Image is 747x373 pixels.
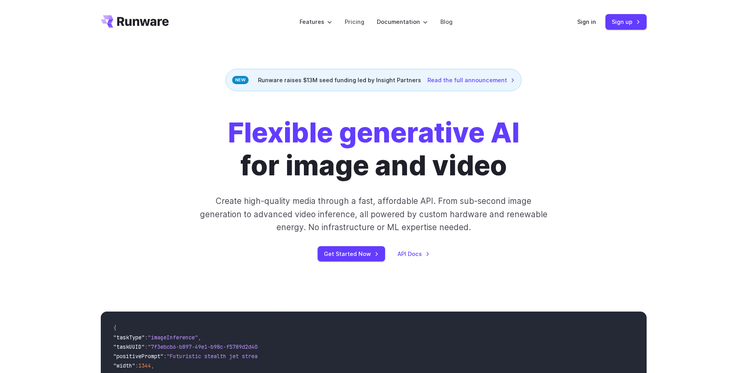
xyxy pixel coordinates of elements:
span: "7f3ebcb6-b897-49e1-b98c-f5789d2d40d7" [148,343,267,350]
span: , [151,362,154,369]
label: Features [300,17,332,26]
span: "width" [113,362,135,369]
a: Sign in [577,17,596,26]
a: Sign up [605,14,647,29]
a: Pricing [345,17,364,26]
a: API Docs [398,249,430,258]
span: "Futuristic stealth jet streaking through a neon-lit cityscape with glowing purple exhaust" [167,353,452,360]
span: : [164,353,167,360]
span: "positivePrompt" [113,353,164,360]
span: "taskUUID" [113,343,145,350]
a: Read the full announcement [427,76,515,85]
span: : [145,334,148,341]
span: "imageInference" [148,334,198,341]
a: Go to / [101,15,169,28]
h1: for image and video [228,116,520,182]
a: Get Started Now [318,246,385,261]
span: : [145,343,148,350]
label: Documentation [377,17,428,26]
strong: Flexible generative AI [228,116,520,149]
span: "taskType" [113,334,145,341]
a: Blog [440,17,453,26]
div: Runware raises $13M seed funding led by Insight Partners [225,69,522,91]
span: , [198,334,201,341]
p: Create high-quality media through a fast, affordable API. From sub-second image generation to adv... [199,195,548,234]
span: 1344 [138,362,151,369]
span: { [113,324,116,332]
span: : [135,362,138,369]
